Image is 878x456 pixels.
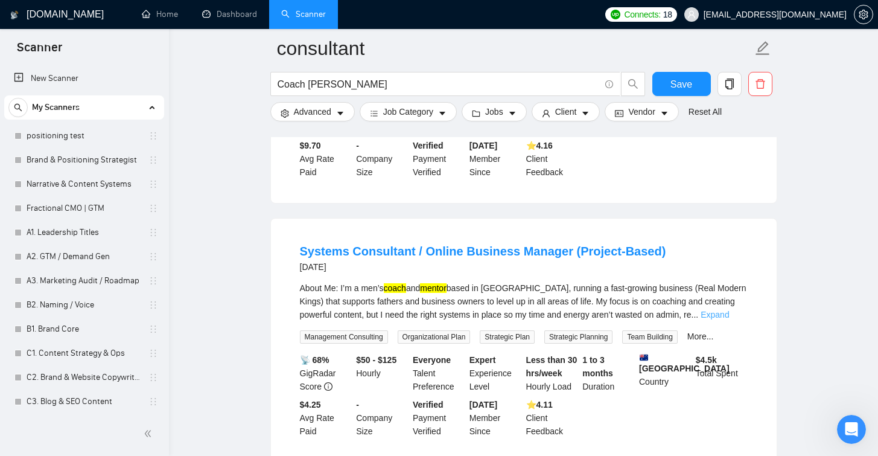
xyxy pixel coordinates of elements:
button: barsJob Categorycaret-down [360,102,457,121]
div: Payment Verified [410,398,467,438]
button: delete [748,72,772,96]
span: holder [148,373,158,382]
span: idcard [615,109,623,118]
mark: mentor [420,283,447,293]
span: Jobs [485,105,503,118]
b: $4.25 [300,400,321,409]
a: B1. Brand Core [27,317,141,341]
div: Experience Level [467,353,524,393]
a: searchScanner [281,9,326,19]
button: idcardVendorcaret-down [605,102,678,121]
li: New Scanner [4,66,164,91]
span: holder [148,397,158,406]
b: - [356,400,359,409]
a: C3. Blog & SEO Content [27,390,141,414]
span: Job Category [383,105,433,118]
a: setting [854,10,873,19]
button: setting [854,5,873,24]
b: 📡 68% [300,355,329,365]
a: A1. Leadership Titles [27,220,141,245]
span: caret-down [660,109,669,118]
div: About Me: I’m a men’s and based in [GEOGRAPHIC_DATA], running a fast-growing business (Real Moder... [300,281,748,321]
b: Less than 30 hrs/week [526,355,577,378]
div: Avg Rate Paid [297,139,354,179]
div: Hourly [354,353,410,393]
span: holder [148,228,158,237]
span: setting [281,109,289,118]
div: Company Size [354,398,410,438]
b: 1 to 3 months [582,355,613,378]
span: ... [692,310,699,320]
div: Member Since [467,398,524,438]
div: Client Feedback [524,139,581,179]
b: ⭐️ 4.11 [526,400,553,409]
b: Verified [413,400,444,409]
div: GigRadar Score [297,353,354,393]
span: My Scanners [32,95,80,120]
a: positioning test [27,124,141,148]
div: Talent Preference [410,353,467,393]
a: homeHome [142,9,178,19]
div: Company Size [354,139,410,179]
div: Total Spent [693,353,750,393]
span: delete [749,79,772,89]
button: Save [652,72,711,96]
span: caret-down [336,109,345,118]
a: Expand [701,310,729,320]
span: info-circle [605,80,613,88]
b: [DATE] [469,141,497,150]
a: Brand & Positioning Strategist [27,148,141,172]
b: $9.70 [300,141,321,150]
a: C2. Brand & Website Copywriting [27,365,141,390]
span: holder [148,179,158,189]
span: edit [755,40,771,56]
a: C1. Content Strategy & Ops [27,341,141,365]
div: Country [637,353,693,393]
span: Team Building [622,330,677,344]
span: Organizational Plan [398,330,471,344]
b: - [356,141,359,150]
span: search [622,79,644,89]
mark: coach [384,283,406,293]
b: [GEOGRAPHIC_DATA] [639,353,730,373]
button: copy [717,72,742,96]
a: Fractional CMO | GTM [27,196,141,220]
input: Scanner name... [277,33,752,63]
b: Everyone [413,355,451,365]
span: holder [148,155,158,165]
span: holder [148,324,158,334]
b: $50 - $125 [356,355,396,365]
div: Payment Verified [410,139,467,179]
span: copy [718,79,741,89]
span: holder [148,252,158,262]
img: 🇦🇺 [640,353,648,362]
a: More... [687,332,714,341]
button: search [8,98,28,117]
input: Search Freelance Jobs... [278,77,600,92]
span: bars [370,109,378,118]
div: Hourly Load [524,353,581,393]
button: folderJobscaret-down [462,102,527,121]
span: folder [472,109,480,118]
span: Client [555,105,577,118]
span: user [687,10,696,19]
img: logo [10,5,19,25]
span: double-left [144,428,156,440]
div: Avg Rate Paid [297,398,354,438]
span: Advanced [294,105,331,118]
b: Verified [413,141,444,150]
div: Client Feedback [524,398,581,438]
iframe: Intercom live chat [837,415,866,444]
span: setting [854,10,873,19]
span: holder [148,204,158,213]
span: caret-down [508,109,517,118]
span: holder [148,131,158,141]
button: search [621,72,645,96]
b: Expert [469,355,496,365]
span: Scanner [7,39,72,64]
a: Narrative & Content Systems [27,172,141,196]
b: [DATE] [469,400,497,409]
span: Strategic Planning [544,330,612,344]
span: holder [148,276,158,286]
b: $ 4.5k [696,355,717,365]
